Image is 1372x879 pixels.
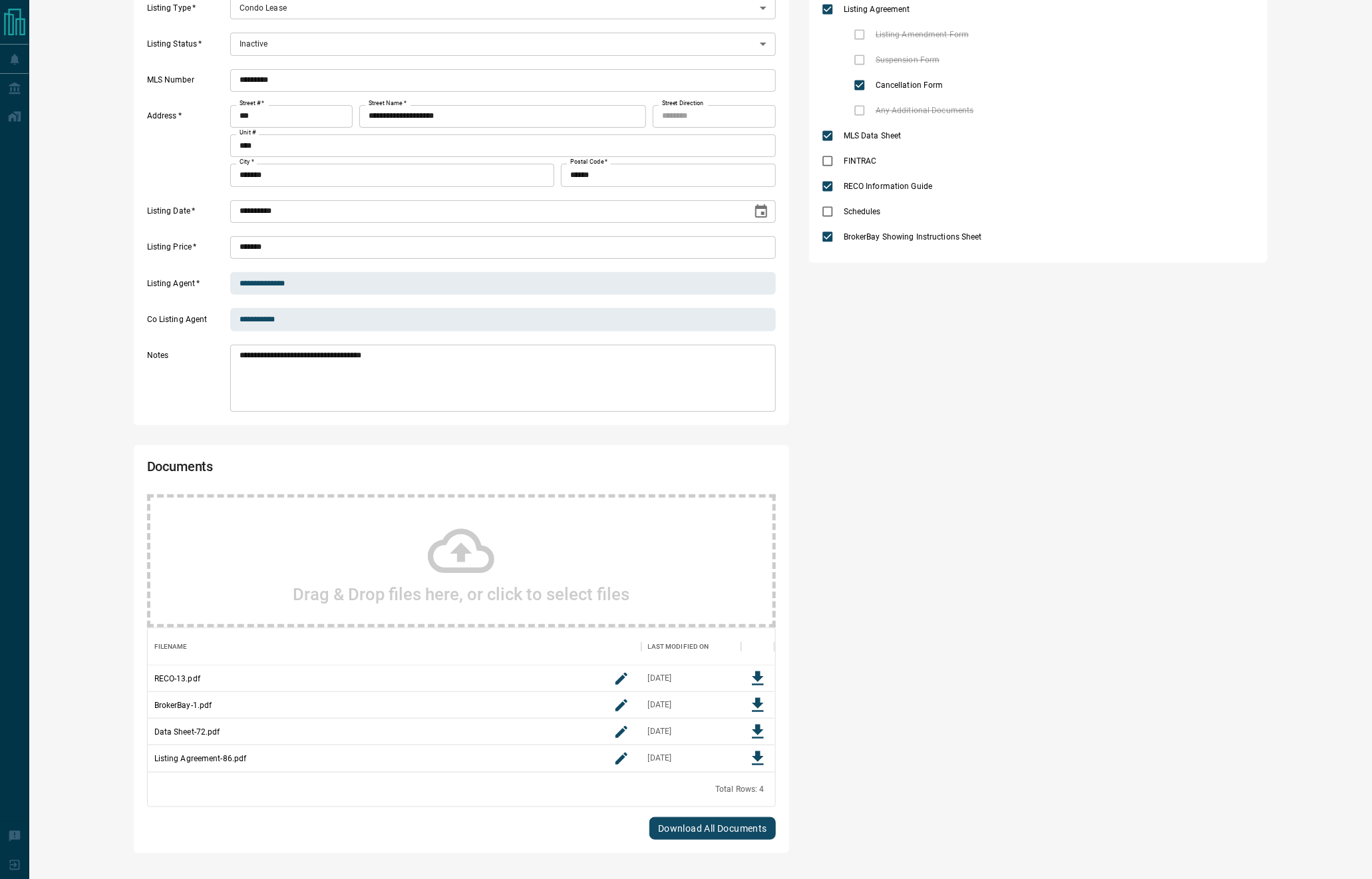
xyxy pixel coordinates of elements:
[641,628,741,665] div: Last Modified On
[648,753,672,764] div: Aug 15, 2025
[147,314,227,331] label: Co Listing Agent
[230,33,776,55] div: Inactive
[840,231,985,243] span: BrokerBay Showing Instructions Sheet
[608,745,635,772] button: rename button
[147,494,776,627] div: Drag & Drop files here, or click to select files
[154,673,200,685] p: RECO-13.pdf
[154,628,188,665] div: Filename
[840,180,936,192] span: RECO Information Guide
[154,726,220,738] p: Data Sheet-72.pdf
[745,745,771,772] button: Download File
[648,699,672,711] div: Aug 15, 2025
[147,242,227,259] label: Listing Price
[608,719,635,745] button: rename button
[840,206,884,218] span: Schedules
[745,719,771,745] button: Download File
[147,206,227,223] label: Listing Date
[872,104,977,116] span: Any Additional Documents
[872,79,947,91] span: Cancellation Form
[648,628,709,665] div: Last Modified On
[240,158,254,166] label: City
[147,75,227,92] label: MLS Number
[240,128,256,137] label: Unit #
[608,692,635,719] button: rename button
[240,99,264,108] label: Street #
[840,130,905,142] span: MLS Data Sheet
[745,665,771,692] button: Download File
[154,753,247,765] p: Listing Agreement-86.pdf
[872,54,943,66] span: Suspension Form
[608,665,635,692] button: rename button
[748,198,774,225] button: Choose date, selected date is Aug 15, 2025
[147,278,227,295] label: Listing Agent
[745,692,771,719] button: Download File
[662,99,704,108] label: Street Direction
[648,673,672,684] div: Aug 15, 2025
[840,3,914,15] span: Listing Agreement
[715,784,765,795] div: Total Rows: 4
[649,817,776,840] button: Download All Documents
[147,350,227,412] label: Notes
[872,29,972,41] span: Listing Amendment Form
[648,726,672,737] div: Aug 15, 2025
[147,3,227,20] label: Listing Type
[148,628,641,665] div: Filename
[154,699,212,711] p: BrokerBay-1.pdf
[840,155,880,167] span: FINTRAC
[147,39,227,56] label: Listing Status
[570,158,607,166] label: Postal Code
[293,584,629,604] h2: Drag & Drop files here, or click to select files
[369,99,407,108] label: Street Name
[147,458,524,481] h2: Documents
[147,110,227,186] label: Address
